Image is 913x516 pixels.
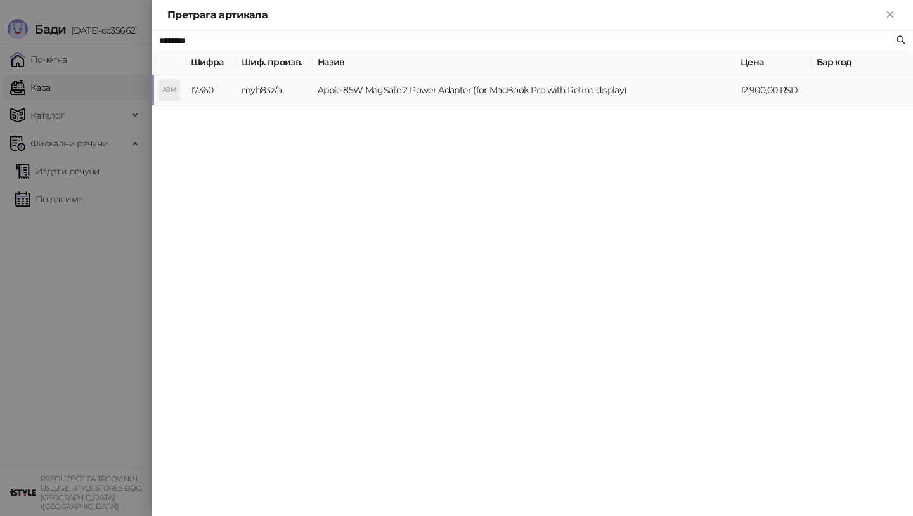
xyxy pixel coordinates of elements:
th: Шиф. произв. [236,50,313,75]
td: Apple 85W MagSafe 2 Power Adapter (for MacBook Pro with Retina display) [313,75,735,106]
td: 17360 [186,75,236,106]
th: Назив [313,50,735,75]
th: Шифра [186,50,236,75]
th: Цена [735,50,812,75]
div: A8M [159,80,179,100]
th: Бар код [812,50,913,75]
div: Претрага артикала [167,8,883,23]
button: Close [883,8,898,23]
td: myh83z/a [236,75,313,106]
td: 12.900,00 RSD [735,75,812,106]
